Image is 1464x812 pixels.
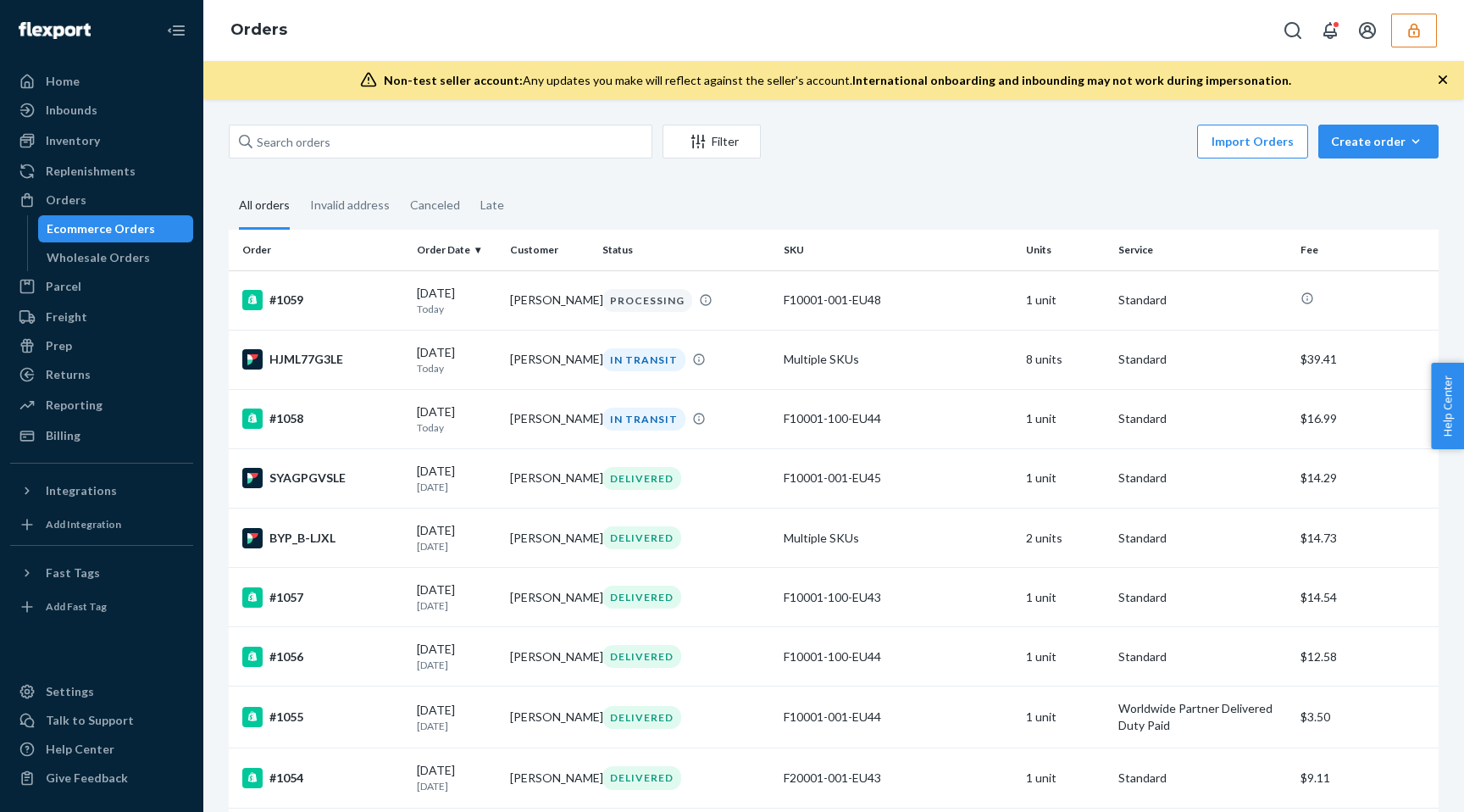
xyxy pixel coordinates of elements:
[503,687,596,748] td: [PERSON_NAME]
[417,702,496,733] div: [DATE]
[1019,448,1112,508] td: 1 unit
[1294,509,1439,568] td: $14.73
[602,348,685,371] div: IN TRANSIT
[1318,125,1439,159] button: Create order
[242,468,403,488] div: SYAGPGVSLE
[602,645,681,668] div: DELIVERED
[1118,410,1286,427] p: Standard
[503,270,596,330] td: [PERSON_NAME]
[46,102,97,119] div: Inbounds
[1118,700,1286,734] p: Worldwide Partner Delivered Duty Paid
[417,598,496,613] p: [DATE]
[1118,530,1286,547] p: Standard
[46,309,87,325] div: Freight
[503,330,596,389] td: [PERSON_NAME]
[229,230,410,270] th: Order
[1294,627,1439,687] td: $12.58
[46,278,81,295] div: Parcel
[784,648,1012,665] div: F10001-100-EU44
[503,509,596,568] td: [PERSON_NAME]
[1313,14,1347,47] button: Open notifications
[852,73,1291,87] span: International onboarding and inbounding may not work during impersonation.
[10,559,193,587] button: Fast Tags
[242,290,403,310] div: #1059
[503,389,596,448] td: [PERSON_NAME]
[46,770,128,787] div: Give Feedback
[410,230,502,270] th: Order Date
[10,707,193,734] button: Talk to Support
[503,627,596,687] td: [PERSON_NAME]
[1019,627,1112,687] td: 1 unit
[1019,509,1112,568] td: 2 units
[777,230,1019,270] th: SKU
[46,565,100,581] div: Fast Tags
[1294,389,1439,448] td: $16.99
[230,20,287,39] a: Orders
[1276,14,1310,47] button: Open Search Box
[38,244,194,271] a: Wholesale Orders
[503,448,596,508] td: [PERSON_NAME]
[784,709,1012,726] div: F10001-001-EU44
[503,568,596,627] td: [PERSON_NAME]
[242,528,403,548] div: BYP_B-LJXL
[417,463,496,494] div: [DATE]
[1112,230,1293,270] th: Service
[1118,589,1286,606] p: Standard
[38,215,194,242] a: Ecommerce Orders
[46,73,80,90] div: Home
[663,125,761,159] button: Filter
[217,6,301,55] ol: breadcrumbs
[46,517,121,531] div: Add Integration
[1118,351,1286,368] p: Standard
[417,658,496,672] p: [DATE]
[46,482,117,499] div: Integrations
[417,762,496,793] div: [DATE]
[777,509,1019,568] td: Multiple SKUs
[46,192,86,209] div: Orders
[1019,230,1112,270] th: Units
[417,344,496,375] div: [DATE]
[242,587,403,608] div: #1057
[417,285,496,316] div: [DATE]
[1118,770,1286,787] p: Standard
[784,410,1012,427] div: F10001-100-EU44
[10,422,193,449] a: Billing
[10,593,193,620] a: Add Fast Tag
[1019,330,1112,389] td: 8 units
[602,408,685,431] div: IN TRANSIT
[596,230,777,270] th: Status
[602,766,681,789] div: DELIVERED
[602,467,681,490] div: DELIVERED
[10,273,193,300] a: Parcel
[1294,448,1439,508] td: $14.29
[10,392,193,419] a: Reporting
[1354,761,1447,804] iframe: Opens a widget where you can chat to one of our agents
[46,427,80,444] div: Billing
[1019,568,1112,627] td: 1 unit
[242,409,403,429] div: #1058
[417,779,496,793] p: [DATE]
[1019,748,1112,808] td: 1 unit
[602,586,681,609] div: DELIVERED
[417,539,496,553] p: [DATE]
[1294,330,1439,389] td: $39.41
[480,183,504,227] div: Late
[10,127,193,154] a: Inventory
[229,125,652,159] input: Search orders
[239,183,290,230] div: All orders
[46,397,103,414] div: Reporting
[410,183,460,227] div: Canceled
[784,292,1012,309] div: F10001-001-EU48
[417,581,496,613] div: [DATE]
[10,332,193,359] a: Prep
[46,132,100,149] div: Inventory
[1331,133,1426,150] div: Create order
[1431,363,1464,449] button: Help Center
[310,183,390,227] div: Invalid address
[417,480,496,494] p: [DATE]
[1118,292,1286,309] p: Standard
[1294,568,1439,627] td: $14.54
[46,366,91,383] div: Returns
[46,599,107,614] div: Add Fast Tag
[417,719,496,733] p: [DATE]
